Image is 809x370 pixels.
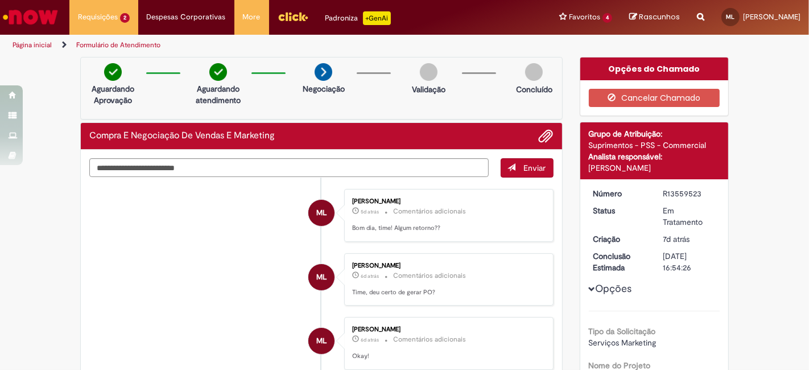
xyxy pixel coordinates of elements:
[9,35,531,56] ul: Trilhas de página
[516,84,552,95] p: Concluído
[585,233,655,245] dt: Criação
[89,158,489,177] textarea: Digite sua mensagem aqui...
[580,57,729,80] div: Opções do Chamado
[663,234,690,244] time: 23/09/2025 14:52:47
[147,11,226,23] span: Despesas Corporativas
[361,208,379,215] time: 25/09/2025 11:25:00
[361,336,379,343] time: 23/09/2025 16:41:25
[663,205,716,228] div: Em Tratamento
[352,262,542,269] div: [PERSON_NAME]
[361,336,379,343] span: 6d atrás
[585,250,655,273] dt: Conclusão Estimada
[361,273,379,279] time: 24/09/2025 14:01:55
[191,83,246,106] p: Aguardando atendimento
[393,271,466,281] small: Comentários adicionais
[589,326,656,336] b: Tipo da Solicitação
[316,327,327,355] span: ML
[361,273,379,279] span: 6d atrás
[104,63,122,81] img: check-circle-green.png
[629,12,680,23] a: Rascunhos
[589,338,657,348] span: Serviços Marketing
[352,288,542,297] p: Time, deu certo de gerar PO?
[316,264,327,291] span: ML
[602,13,612,23] span: 4
[352,198,542,205] div: [PERSON_NAME]
[589,128,720,139] div: Grupo de Atribuição:
[585,188,655,199] dt: Número
[501,158,554,178] button: Enviar
[303,83,345,94] p: Negociação
[393,207,466,216] small: Comentários adicionais
[352,224,542,233] p: Bom dia, time! Algum retorno??
[524,163,546,173] span: Enviar
[743,12,800,22] span: [PERSON_NAME]
[315,63,332,81] img: arrow-next.png
[663,250,716,273] div: [DATE] 16:54:26
[308,328,335,354] div: Maria Eduarda Nunes Lacerda
[639,11,680,22] span: Rascunhos
[663,233,716,245] div: 23/09/2025 14:52:47
[525,63,543,81] img: img-circle-grey.png
[363,11,391,25] p: +GenAi
[76,40,160,50] a: Formulário de Atendimento
[278,8,308,25] img: click_logo_yellow_360x200.png
[589,89,720,107] button: Cancelar Chamado
[85,83,141,106] p: Aguardando Aprovação
[589,151,720,162] div: Analista responsável:
[585,205,655,216] dt: Status
[663,234,690,244] span: 7d atrás
[361,208,379,215] span: 5d atrás
[78,11,118,23] span: Requisições
[243,11,261,23] span: More
[727,13,735,20] span: ML
[352,352,542,361] p: Okay!
[393,335,466,344] small: Comentários adicionais
[412,84,445,95] p: Validação
[589,139,720,151] div: Suprimentos - PSS - Commercial
[569,11,600,23] span: Favoritos
[209,63,227,81] img: check-circle-green.png
[589,162,720,174] div: [PERSON_NAME]
[325,11,391,25] div: Padroniza
[663,188,716,199] div: R13559523
[89,131,275,141] h2: Compra E Negociação De Vendas E Marketing Histórico de tíquete
[352,326,542,333] div: [PERSON_NAME]
[316,199,327,227] span: ML
[308,264,335,290] div: Maria Eduarda Nunes Lacerda
[1,6,60,28] img: ServiceNow
[120,13,130,23] span: 2
[539,129,554,143] button: Adicionar anexos
[420,63,437,81] img: img-circle-grey.png
[308,200,335,226] div: Maria Eduarda Nunes Lacerda
[13,40,52,50] a: Página inicial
